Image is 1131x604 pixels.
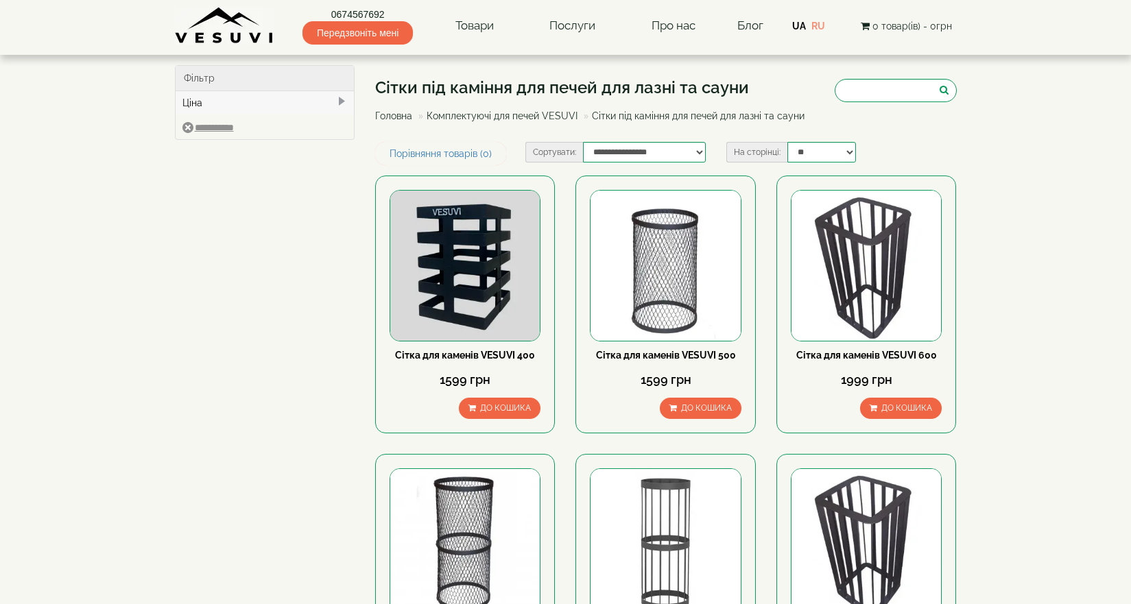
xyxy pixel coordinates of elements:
[375,110,412,121] a: Головна
[390,371,540,389] div: 1599 грн
[796,350,937,361] a: Сітка для каменів VESUVI 600
[390,191,540,340] img: Сітка для каменів VESUVI 400
[638,10,709,42] a: Про нас
[737,19,763,32] a: Блог
[857,19,956,34] button: 0 товар(ів) - 0грн
[175,7,274,45] img: Завод VESUVI
[872,21,952,32] span: 0 товар(ів) - 0грн
[176,91,355,114] div: Ціна
[302,8,413,21] a: 0674567692
[660,398,741,419] button: До кошика
[536,10,609,42] a: Послуги
[881,403,932,413] span: До кошика
[860,398,942,419] button: До кошика
[726,142,787,162] label: На сторінці:
[811,21,825,32] a: RU
[591,191,740,340] img: Сітка для каменів VESUVI 500
[459,398,540,419] button: До кошика
[525,142,583,162] label: Сортувати:
[596,350,736,361] a: Сітка для каменів VESUVI 500
[375,79,815,97] h1: Сітки під каміння для печей для лазні та сауни
[176,66,355,91] div: Фільтр
[792,21,806,32] a: UA
[791,371,942,389] div: 1999 грн
[375,142,506,165] a: Порівняння товарів (0)
[480,403,531,413] span: До кошика
[302,21,413,45] span: Передзвоніть мені
[580,109,805,123] li: Сітки під каміння для печей для лазні та сауни
[791,191,941,340] img: Сітка для каменів VESUVI 600
[442,10,508,42] a: Товари
[427,110,578,121] a: Комплектуючі для печей VESUVI
[681,403,732,413] span: До кошика
[395,350,535,361] a: Сітка для каменів VESUVI 400
[590,371,741,389] div: 1599 грн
